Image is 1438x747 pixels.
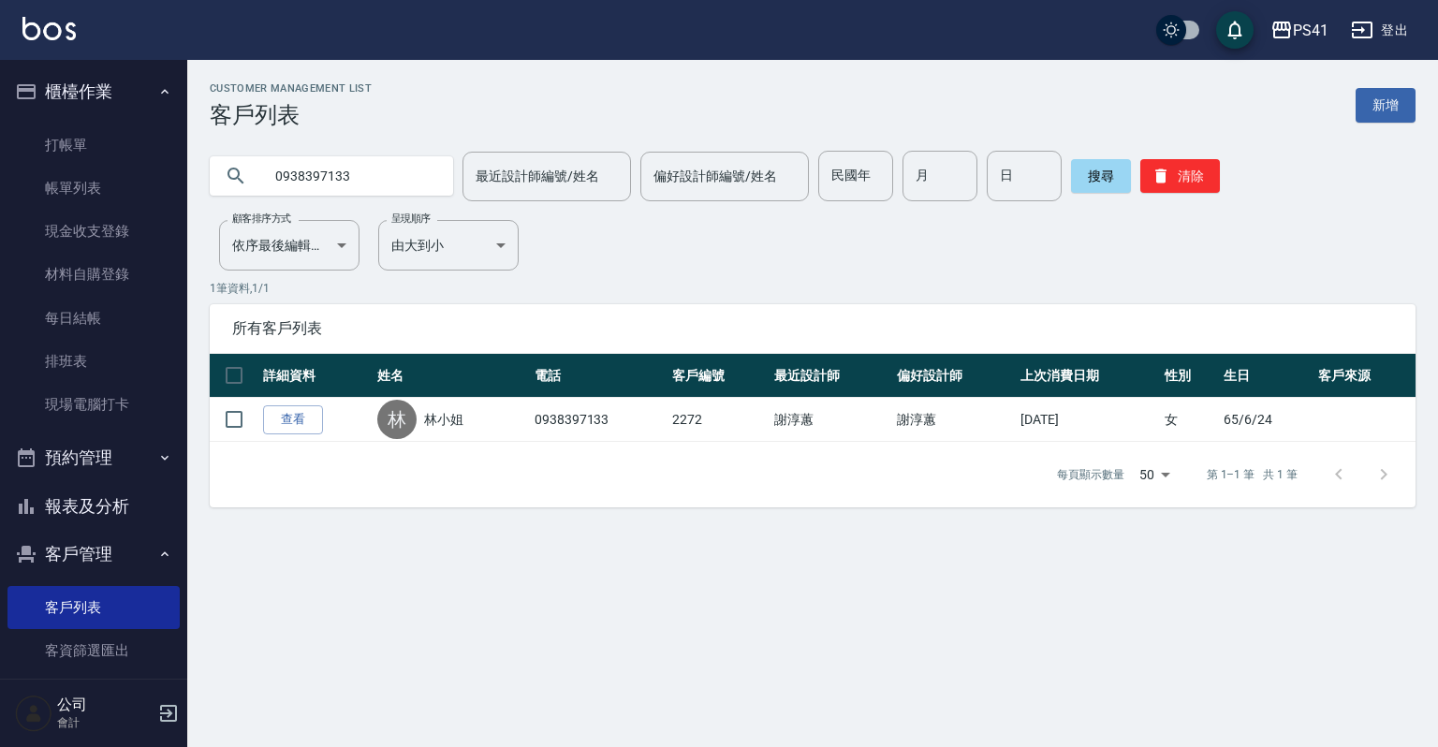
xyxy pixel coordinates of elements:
[770,398,892,442] td: 謝淳蕙
[373,354,530,398] th: 姓名
[1071,159,1131,193] button: 搜尋
[668,354,769,398] th: 客戶編號
[530,354,668,398] th: 電話
[7,629,180,672] a: 客資篩選匯出
[7,383,180,426] a: 現場電腦打卡
[377,400,417,439] div: 林
[258,354,373,398] th: 詳細資料
[1219,398,1314,442] td: 65/6/24
[770,354,892,398] th: 最近設計師
[1293,19,1328,42] div: PS41
[1160,354,1218,398] th: 性別
[57,714,153,731] p: 會計
[7,67,180,116] button: 櫃檯作業
[7,530,180,579] button: 客戶管理
[7,482,180,531] button: 報表及分析
[7,167,180,210] a: 帳單列表
[7,253,180,296] a: 材料自購登錄
[7,586,180,629] a: 客戶列表
[1263,11,1336,50] button: PS41
[1016,398,1160,442] td: [DATE]
[7,297,180,340] a: 每日結帳
[1356,88,1416,123] a: 新增
[219,220,359,271] div: 依序最後編輯時間
[210,280,1416,297] p: 1 筆資料, 1 / 1
[1132,449,1177,500] div: 50
[7,433,180,482] button: 預約管理
[1140,159,1220,193] button: 清除
[1207,466,1298,483] p: 第 1–1 筆 共 1 筆
[57,696,153,714] h5: 公司
[1216,11,1254,49] button: save
[15,695,52,732] img: Person
[262,151,438,201] input: 搜尋關鍵字
[892,398,1015,442] td: 謝淳蕙
[232,212,291,226] label: 顧客排序方式
[210,82,372,95] h2: Customer Management List
[1057,466,1124,483] p: 每頁顯示數量
[22,17,76,40] img: Logo
[391,212,431,226] label: 呈現順序
[7,210,180,253] a: 現金收支登錄
[1016,354,1160,398] th: 上次消費日期
[210,102,372,128] h3: 客戶列表
[424,410,463,429] a: 林小姐
[668,398,769,442] td: 2272
[7,672,180,715] a: 卡券管理
[232,319,1393,338] span: 所有客戶列表
[1219,354,1314,398] th: 生日
[1343,13,1416,48] button: 登出
[892,354,1015,398] th: 偏好設計師
[7,340,180,383] a: 排班表
[7,124,180,167] a: 打帳單
[1160,398,1218,442] td: 女
[1313,354,1416,398] th: 客戶來源
[378,220,519,271] div: 由大到小
[263,405,323,434] a: 查看
[530,398,668,442] td: 0938397133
